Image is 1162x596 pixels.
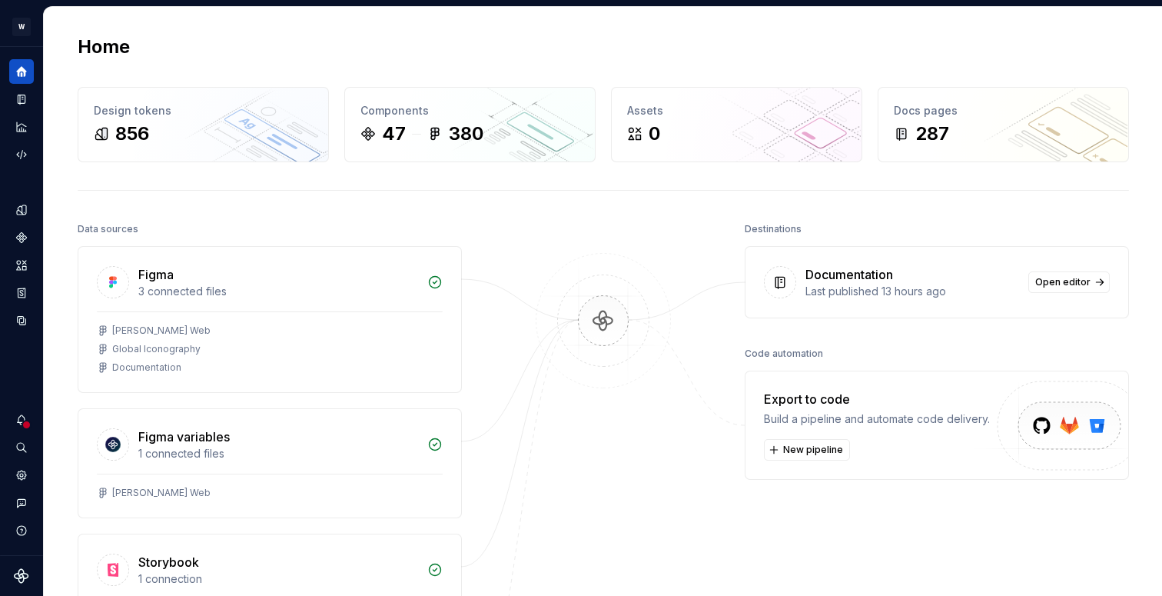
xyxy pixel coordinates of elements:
[449,122,483,146] div: 380
[9,463,34,488] a: Settings
[9,408,34,432] button: Notifications
[112,361,181,374] div: Documentation
[14,568,29,584] svg: Supernova Logo
[1035,276,1091,288] span: Open editor
[9,59,34,84] a: Home
[382,122,406,146] div: 47
[1028,271,1110,293] a: Open editor
[360,103,579,118] div: Components
[115,122,149,146] div: 856
[344,87,596,162] a: Components47380
[112,343,201,355] div: Global Iconography
[915,122,949,146] div: 287
[78,218,138,240] div: Data sources
[78,408,462,518] a: Figma variables1 connected files[PERSON_NAME] Web
[78,87,329,162] a: Design tokens856
[764,390,990,408] div: Export to code
[112,325,211,337] div: [PERSON_NAME] Web
[783,444,843,456] span: New pipeline
[9,225,34,250] a: Components
[805,265,893,284] div: Documentation
[78,35,130,59] h2: Home
[745,343,823,365] div: Code automation
[894,103,1113,118] div: Docs pages
[805,284,1019,299] div: Last published 13 hours ago
[611,87,862,162] a: Assets0
[649,122,660,146] div: 0
[138,446,418,461] div: 1 connected files
[878,87,1129,162] a: Docs pages287
[138,428,230,446] div: Figma variables
[9,435,34,460] button: Search ⌘K
[764,411,990,427] div: Build a pipeline and automate code delivery.
[112,487,211,499] div: [PERSON_NAME] Web
[9,308,34,333] a: Data sources
[9,87,34,112] a: Documentation
[764,439,850,461] button: New pipeline
[3,10,40,43] button: W
[9,281,34,305] a: Storybook stories
[94,103,313,118] div: Design tokens
[745,218,802,240] div: Destinations
[9,491,34,515] button: Contact support
[138,265,174,284] div: Figma
[627,103,846,118] div: Assets
[138,284,418,299] div: 3 connected files
[12,18,31,36] div: W
[138,553,199,571] div: Storybook
[9,253,34,278] a: Assets
[138,571,418,587] div: 1 connection
[9,198,34,222] a: Design tokens
[9,142,34,167] a: Code automation
[9,115,34,139] a: Analytics
[78,246,462,393] a: Figma3 connected files[PERSON_NAME] WebGlobal IconographyDocumentation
